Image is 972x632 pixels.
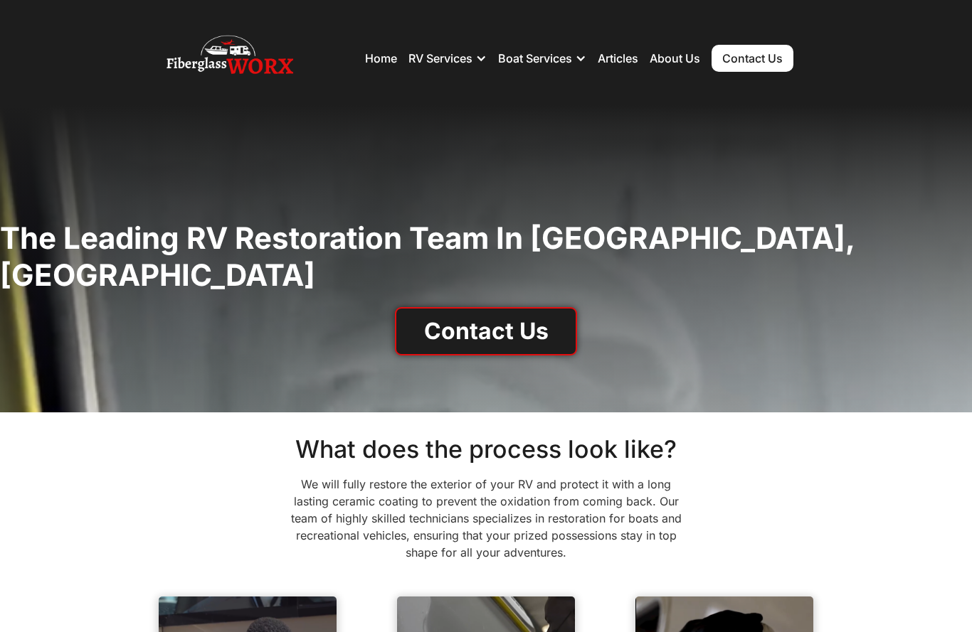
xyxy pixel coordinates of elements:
div: Boat Services [498,51,572,65]
a: Home [365,51,397,65]
div: RV Services [408,37,487,80]
div: RV Services [408,51,472,65]
a: Contact Us [712,45,793,72]
div: Boat Services [498,37,586,80]
h2: What does the process look like? [152,435,820,464]
p: We will fully restore the exterior of your RV and protect it with a long lasting ceramic coating ... [290,476,682,561]
a: About Us [650,51,700,65]
a: Contact Us [395,307,577,355]
a: Articles [598,51,638,65]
